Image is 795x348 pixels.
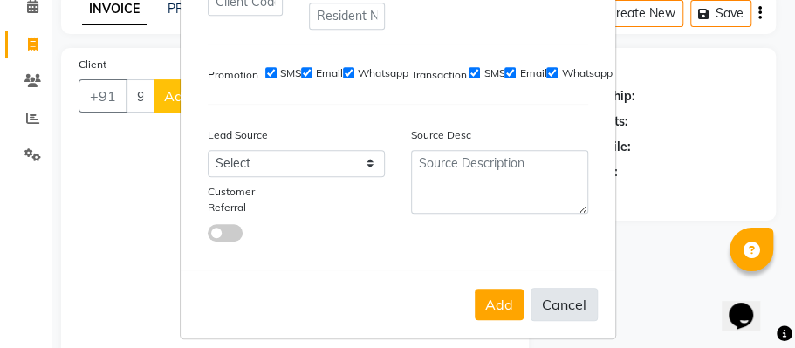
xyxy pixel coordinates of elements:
label: Email [316,65,343,81]
button: Cancel [531,288,598,321]
label: Customer Referral [208,184,284,215]
label: Whatsapp [561,65,612,81]
label: Whatsapp [358,65,408,81]
label: Promotion [208,67,258,83]
label: Source Desc [411,127,471,143]
label: Email [519,65,546,81]
label: SMS [280,65,301,81]
button: Add [475,289,524,320]
input: Resident No. or Any Id [309,3,385,30]
iframe: chat widget [722,278,778,331]
label: Lead Source [208,127,268,143]
label: SMS [483,65,504,81]
label: Transaction [411,67,467,83]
